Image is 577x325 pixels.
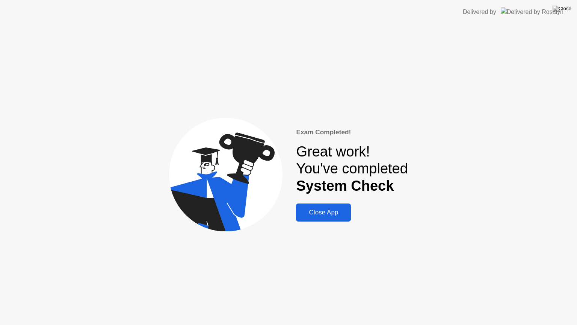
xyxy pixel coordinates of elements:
[296,143,408,195] div: Great work! You've completed
[501,8,563,16] img: Delivered by Rosalyn
[296,128,408,137] div: Exam Completed!
[553,6,571,12] img: Close
[463,8,496,17] div: Delivered by
[298,209,349,216] div: Close App
[296,178,394,194] b: System Check
[296,204,351,222] button: Close App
